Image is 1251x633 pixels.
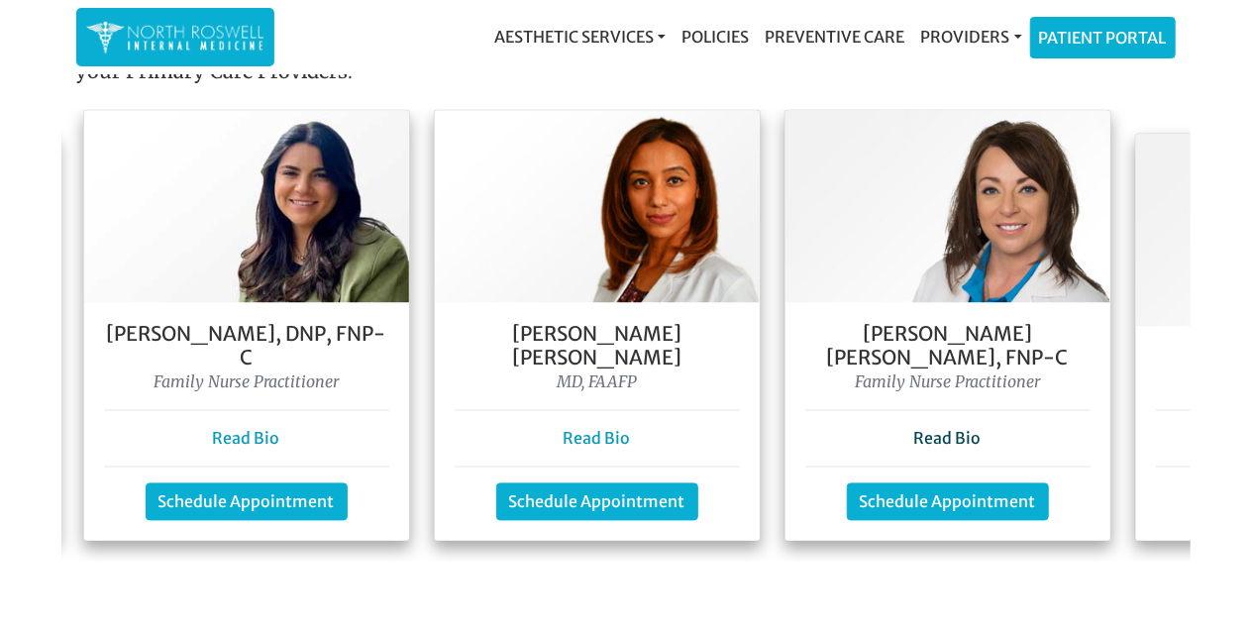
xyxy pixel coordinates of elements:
h5: [PERSON_NAME] [PERSON_NAME], FNP-C [805,323,1091,370]
a: Schedule Appointment [146,483,348,521]
img: Keela Weeks Leger, FNP-C [785,111,1110,303]
h5: [PERSON_NAME] [PERSON_NAME] [455,323,740,370]
h5: [PERSON_NAME], DNP, FNP- C [104,323,389,370]
img: North Roswell Internal Medicine [86,18,264,56]
a: Policies [674,17,757,56]
a: Read Bio [564,429,631,449]
a: Preventive Care [757,17,912,56]
i: Family Nurse Practitioner [154,372,339,392]
a: Aesthetic Services [486,17,674,56]
a: Providers [912,17,1029,56]
a: Patient Portal [1031,18,1175,57]
a: Schedule Appointment [847,483,1049,521]
a: Read Bio [213,429,280,449]
a: Read Bio [914,429,982,449]
a: Schedule Appointment [496,483,698,521]
i: Family Nurse Practitioner [855,372,1040,392]
img: Dr. Farah Mubarak Ali MD, FAAFP [435,111,760,303]
i: MD, FAAFP [557,372,637,392]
